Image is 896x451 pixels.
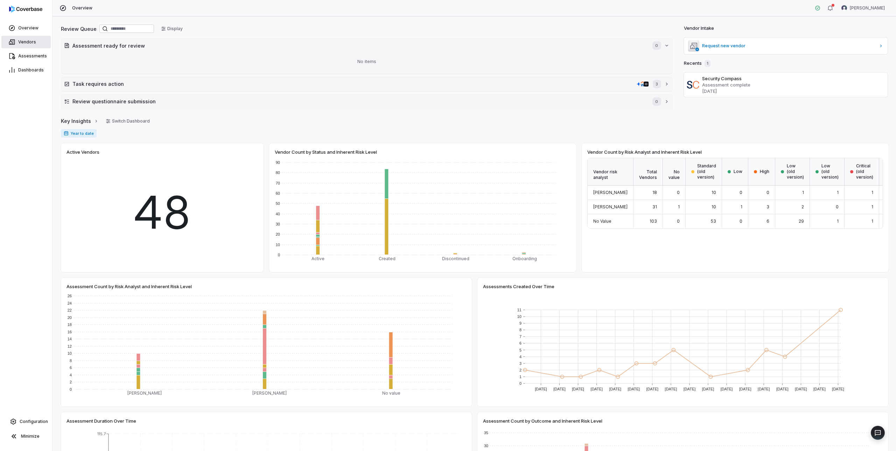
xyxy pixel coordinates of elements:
span: 0 [652,97,661,106]
span: 0 [740,190,742,195]
span: Assessment Duration Over Time [66,418,136,424]
span: 1 [802,190,804,195]
a: Vendors [1,36,51,48]
span: 0 [740,218,742,224]
text: 2 [519,368,521,372]
button: Key Insights [59,114,101,129]
text: [DATE] [776,387,789,391]
text: 6 [70,366,72,370]
text: 10 [276,243,280,247]
span: 1 [871,218,873,224]
span: 10 [712,190,716,195]
button: Minimize [3,429,49,443]
span: 29 [799,218,804,224]
text: 14 [68,337,72,341]
a: Assessments [1,50,51,62]
h2: Recents [684,60,710,67]
tspan: 115.7 [97,431,106,436]
div: No items [64,53,670,71]
text: 0 [519,381,521,386]
text: [DATE] [590,387,603,391]
div: Total Vendors [633,158,663,186]
span: Standard (old version) [697,163,716,180]
span: Overview [72,5,92,11]
span: No Value [593,218,611,224]
text: 70 [276,181,280,185]
text: 60 [276,191,280,195]
text: [DATE] [553,387,566,391]
text: 40 [276,212,280,216]
text: 90 [276,160,280,165]
button: Assessment ready for review0 [61,39,672,53]
span: Assessment Count by Risk Analyst and Inherent Risk Level [66,283,192,290]
span: Assessment Count by Outcome and Inherent Risk Level [483,418,602,424]
span: Request new vendor [702,43,876,49]
span: 1 [837,218,839,224]
h2: Review Queue [61,25,97,33]
h2: Task requires action [72,80,633,88]
span: 48 [133,179,191,246]
text: 1 [519,375,521,379]
text: 8 [519,328,521,332]
span: Overview [18,25,38,31]
a: Security CompassAssessment complete[DATE] [684,72,888,97]
span: Low [734,169,742,174]
span: Vendor Count by Risk Analyst and Inherent Risk Level [587,149,702,155]
button: Display [157,23,187,34]
span: [PERSON_NAME] [593,204,628,209]
a: Overview [1,22,51,34]
span: 0 [652,41,661,50]
span: 3 [766,204,769,209]
text: [DATE] [646,387,659,391]
span: 31 [652,204,657,209]
text: 50 [276,201,280,206]
text: 0 [278,253,280,257]
text: 8 [70,359,72,363]
svg: Date range for report [64,131,69,136]
text: [DATE] [535,387,547,391]
span: 103 [650,218,657,224]
text: 30 [276,222,280,226]
h2: Review questionnaire submission [72,98,645,105]
p: Assessment complete [702,82,885,88]
button: Review questionnaire submission0 [61,95,672,109]
text: [DATE] [609,387,621,391]
span: 6 [766,218,769,224]
span: Low (old version) [787,163,804,180]
button: Mike Phillips avatar[PERSON_NAME] [837,3,889,13]
span: [PERSON_NAME] [850,5,885,11]
span: 18 [652,190,657,195]
span: Vendors [18,39,36,45]
span: 1 [871,204,873,209]
text: 24 [68,301,72,305]
text: 4 [519,355,521,359]
span: Minimize [21,433,40,439]
h3: Security Compass [702,75,885,82]
h2: Assessment ready for review [72,42,645,49]
span: 0 [677,218,680,224]
text: 3 [519,361,521,366]
span: 1 [741,204,742,209]
div: No value [663,158,686,186]
span: Key Insights [61,117,91,125]
text: 10 [517,314,521,319]
span: Low (old version) [821,163,839,180]
text: 0 [70,387,72,391]
p: [DATE] [702,88,885,94]
span: 1 [871,190,873,195]
text: 7 [519,334,521,339]
span: Dashboards [18,67,44,73]
span: Assessments [18,53,47,59]
text: 26 [68,294,72,298]
text: 10 [68,351,72,355]
span: 1 [837,190,839,195]
text: [DATE] [721,387,733,391]
text: 11 [517,308,521,312]
span: Year to date [61,129,97,138]
text: [DATE] [832,387,844,391]
span: Assessments Created Over Time [483,283,554,290]
text: [DATE] [665,387,677,391]
text: 6 [519,341,521,345]
text: 35 [484,431,488,435]
span: Active Vendors [66,149,99,155]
